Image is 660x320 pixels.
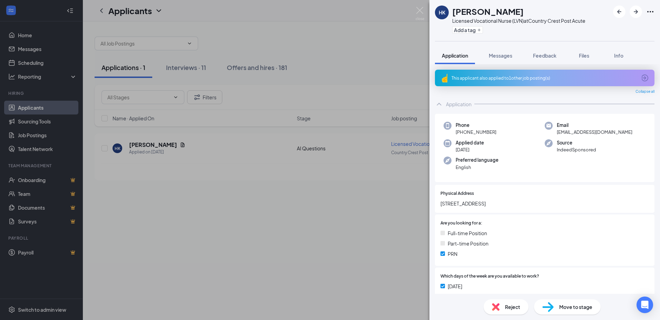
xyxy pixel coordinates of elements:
span: [PHONE_NUMBER] [456,129,496,136]
span: Reject [505,303,520,311]
span: Move to stage [559,303,592,311]
span: PRN [448,250,457,258]
span: [EMAIL_ADDRESS][DOMAIN_NAME] [557,129,632,136]
span: Source [557,139,596,146]
svg: ChevronUp [435,100,443,108]
span: [DATE] [456,146,484,153]
span: [DATE] [448,282,462,290]
svg: Ellipses [646,8,654,16]
span: [STREET_ADDRESS] [440,200,649,207]
span: IndeedSponsored [557,146,596,153]
div: HK [439,9,445,16]
svg: ArrowRight [632,8,640,16]
span: [DATE] [448,293,462,300]
svg: ArrowCircle [641,74,649,82]
div: This applicant also applied to 1 other job posting(s) [452,75,637,81]
button: PlusAdd a tag [452,26,483,33]
span: Physical Address [440,190,474,197]
span: Files [579,52,589,59]
div: Licensed Vocational Nurse (LVN) at Country Crest Post Acute [452,17,585,24]
span: Info [614,52,623,59]
span: Part-time Position [448,240,488,247]
button: ArrowRight [630,6,642,18]
span: Collapse all [635,89,654,94]
span: Application [442,52,468,59]
span: Applied date [456,139,484,146]
span: Are you looking for a: [440,220,482,227]
span: Email [557,122,632,129]
div: Application [446,101,472,108]
span: Phone [456,122,496,129]
span: Full-time Position [448,229,487,237]
button: ArrowLeftNew [613,6,625,18]
span: Which days of the week are you available to work? [440,273,539,280]
h1: [PERSON_NAME] [452,6,524,17]
svg: Plus [477,28,481,32]
svg: ArrowLeftNew [615,8,623,16]
span: Messages [489,52,512,59]
span: Feedback [533,52,556,59]
div: Open Intercom Messenger [637,297,653,313]
span: English [456,164,498,171]
span: Preferred language [456,157,498,163]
